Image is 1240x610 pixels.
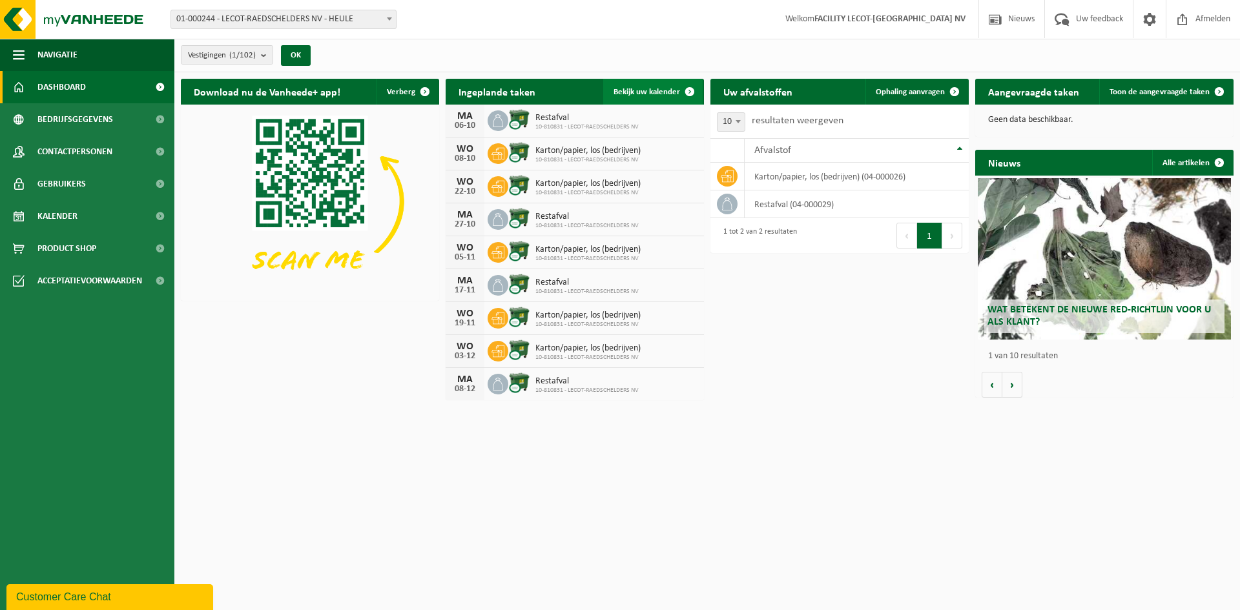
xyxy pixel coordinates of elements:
[452,220,478,229] div: 27-10
[508,306,530,328] img: WB-1100-CU
[170,10,397,29] span: 01-000244 - LECOT-RAEDSCHELDERS NV - HEULE
[535,343,641,354] span: Karton/papier, los (bedrijven)
[452,319,478,328] div: 19-11
[1002,372,1022,398] button: Volgende
[987,305,1211,327] span: Wat betekent de nieuwe RED-richtlijn voor u als klant?
[452,243,478,253] div: WO
[614,88,680,96] span: Bekijk uw kalender
[535,212,639,222] span: Restafval
[876,88,945,96] span: Ophaling aanvragen
[917,223,942,249] button: 1
[535,354,641,361] span: 10-810831 - LECOT-RAEDSCHELDERS NV
[975,150,1033,175] h2: Nieuws
[508,141,530,163] img: WB-1100-CU
[535,222,639,230] span: 10-810831 - LECOT-RAEDSCHELDERS NV
[988,352,1227,361] p: 1 van 10 resultaten
[535,321,641,329] span: 10-810831 - LECOT-RAEDSCHELDERS NV
[446,79,548,104] h2: Ingeplande taken
[229,51,256,59] count: (1/102)
[508,174,530,196] img: WB-1100-CU
[896,223,917,249] button: Previous
[181,105,439,298] img: Download de VHEPlus App
[452,352,478,361] div: 03-12
[37,71,86,103] span: Dashboard
[982,372,1002,398] button: Vorige
[452,385,478,394] div: 08-12
[752,116,843,126] label: resultaten weergeven
[452,154,478,163] div: 08-10
[37,39,77,71] span: Navigatie
[535,123,639,131] span: 10-810831 - LECOT-RAEDSCHELDERS NV
[171,10,396,28] span: 01-000244 - LECOT-RAEDSCHELDERS NV - HEULE
[508,240,530,262] img: WB-1100-CU
[603,79,703,105] a: Bekijk uw kalender
[535,189,641,197] span: 10-810831 - LECOT-RAEDSCHELDERS NV
[975,79,1092,104] h2: Aangevraagde taken
[508,207,530,229] img: WB-1100-CU
[181,79,353,104] h2: Download nu de Vanheede+ app!
[535,387,639,394] span: 10-810831 - LECOT-RAEDSCHELDERS NV
[535,310,641,321] span: Karton/papier, los (bedrijven)
[717,221,797,250] div: 1 tot 2 van 2 resultaten
[942,223,962,249] button: Next
[452,111,478,121] div: MA
[814,14,966,24] strong: FACILITY LECOT-[GEOGRAPHIC_DATA] NV
[1099,79,1232,105] a: Toon de aangevraagde taken
[508,372,530,394] img: WB-1100-CU
[452,341,478,352] div: WO
[37,265,142,297] span: Acceptatievoorwaarden
[865,79,967,105] a: Ophaling aanvragen
[754,145,791,156] span: Afvalstof
[452,210,478,220] div: MA
[535,156,641,164] span: 10-810831 - LECOT-RAEDSCHELDERS NV
[978,178,1231,340] a: Wat betekent de nieuwe RED-richtlijn voor u als klant?
[6,582,216,610] iframe: chat widget
[452,187,478,196] div: 22-10
[535,376,639,387] span: Restafval
[452,121,478,130] div: 06-10
[988,116,1221,125] p: Geen data beschikbaar.
[535,245,641,255] span: Karton/papier, los (bedrijven)
[535,113,639,123] span: Restafval
[37,200,77,232] span: Kalender
[745,163,969,190] td: karton/papier, los (bedrijven) (04-000026)
[181,45,273,65] button: Vestigingen(1/102)
[535,278,639,288] span: Restafval
[508,273,530,295] img: WB-1100-CU
[1110,88,1210,96] span: Toon de aangevraagde taken
[37,103,113,136] span: Bedrijfsgegevens
[508,339,530,361] img: WB-1100-CU
[745,190,969,218] td: restafval (04-000029)
[535,179,641,189] span: Karton/papier, los (bedrijven)
[37,136,112,168] span: Contactpersonen
[387,88,415,96] span: Verberg
[452,374,478,385] div: MA
[535,255,641,263] span: 10-810831 - LECOT-RAEDSCHELDERS NV
[452,309,478,319] div: WO
[508,108,530,130] img: WB-1100-CU
[452,253,478,262] div: 05-11
[37,168,86,200] span: Gebruikers
[1152,150,1232,176] a: Alle artikelen
[710,79,805,104] h2: Uw afvalstoffen
[452,286,478,295] div: 17-11
[452,276,478,286] div: MA
[535,146,641,156] span: Karton/papier, los (bedrijven)
[535,288,639,296] span: 10-810831 - LECOT-RAEDSCHELDERS NV
[377,79,438,105] button: Verberg
[718,113,745,131] span: 10
[452,177,478,187] div: WO
[717,112,745,132] span: 10
[188,46,256,65] span: Vestigingen
[452,144,478,154] div: WO
[281,45,311,66] button: OK
[37,232,96,265] span: Product Shop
